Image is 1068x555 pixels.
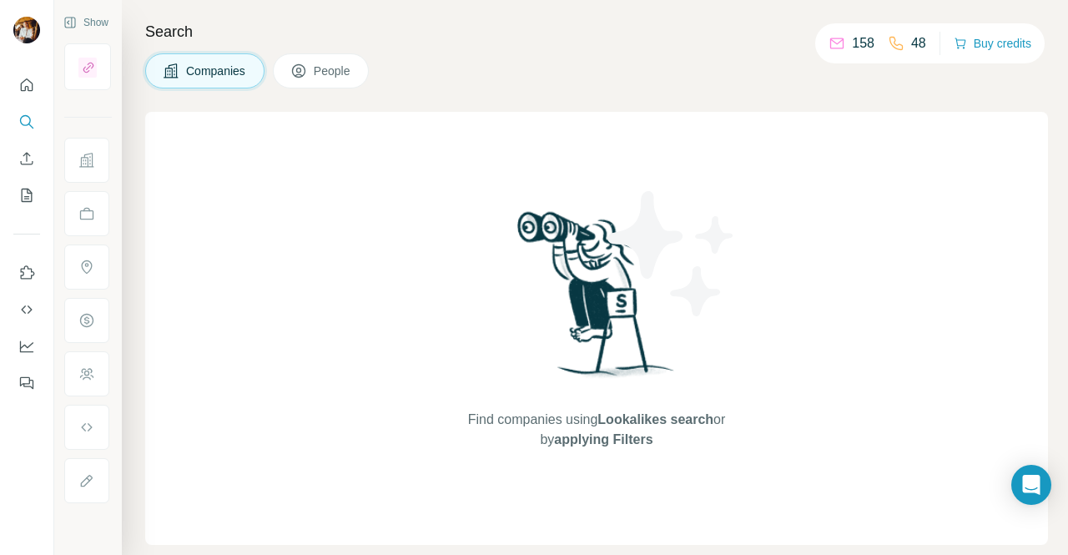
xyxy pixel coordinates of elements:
[186,63,247,79] span: Companies
[1011,465,1051,505] div: Open Intercom Messenger
[13,144,40,174] button: Enrich CSV
[852,33,874,53] p: 158
[314,63,352,79] span: People
[13,107,40,137] button: Search
[52,10,120,35] button: Show
[13,368,40,398] button: Feedback
[145,20,1048,43] h4: Search
[510,207,683,393] img: Surfe Illustration - Woman searching with binoculars
[13,295,40,325] button: Use Surfe API
[554,432,652,447] span: applying Filters
[13,17,40,43] img: Avatar
[463,410,730,450] span: Find companies using or by
[13,331,40,361] button: Dashboard
[13,70,40,100] button: Quick start
[13,180,40,210] button: My lists
[954,32,1031,55] button: Buy credits
[911,33,926,53] p: 48
[597,179,747,329] img: Surfe Illustration - Stars
[13,258,40,288] button: Use Surfe on LinkedIn
[597,412,713,426] span: Lookalikes search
